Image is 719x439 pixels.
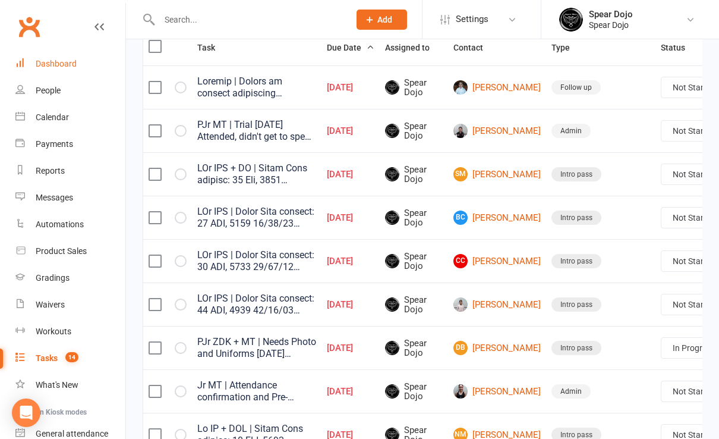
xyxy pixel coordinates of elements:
[453,124,541,138] a: [PERSON_NAME]
[15,51,125,77] a: Dashboard
[36,193,73,202] div: Messages
[551,384,591,399] div: Admin
[385,295,443,315] span: Spear Dojo
[453,43,496,52] span: Contact
[65,352,78,362] span: 14
[15,211,125,238] a: Automations
[551,43,583,52] span: Type
[327,43,374,52] span: Due Date
[36,429,108,438] div: General attendance
[559,8,583,32] img: thumb_image1623745760.png
[15,184,125,211] a: Messages
[197,43,228,52] span: Task
[15,77,125,104] a: People
[385,78,443,98] span: Spear Dojo
[385,80,399,95] img: Spear Dojo
[15,291,125,318] a: Waivers
[327,256,374,266] div: [DATE]
[377,15,392,24] span: Add
[385,124,399,138] img: Spear Dojo
[453,341,541,355] a: DB[PERSON_NAME]
[36,353,58,363] div: Tasks
[36,273,70,283] div: Gradings
[453,80,541,95] a: [PERSON_NAME]
[327,83,374,93] div: [DATE]
[453,297,468,312] img: Ishi Bhatt
[385,167,399,181] img: Spear Dojo
[36,380,78,390] div: What's New
[453,254,541,268] a: CC[PERSON_NAME]
[197,76,316,99] div: Loremip | Dolors am consect adipiscing 92/65/67 Elitsedd eiusm temp Incid, utla'e dolo ma aliqua ...
[15,158,125,184] a: Reports
[36,139,73,149] div: Payments
[197,380,316,403] div: Jr MT | Attendance confirmation and Pre-Booking needed [DATE] Please check if she has been attend...
[197,119,316,143] div: PJr MT | Trial [DATE] Attended, didn't get to speak to them after class to confirm will be contin...
[385,43,443,52] span: Assigned to
[551,341,601,355] div: Intro pass
[453,384,541,399] a: [PERSON_NAME]
[385,121,443,141] span: Spear Dojo
[453,211,541,225] a: BC[PERSON_NAME]
[15,238,125,265] a: Product Sales
[385,252,443,271] span: Spear Dojo
[36,86,61,95] div: People
[15,318,125,345] a: Workouts
[327,40,374,55] button: Due Date
[385,341,399,355] img: Spear Dojo
[36,166,65,175] div: Reports
[589,20,633,30] div: Spear Dojo
[36,327,71,336] div: Workouts
[197,293,316,316] div: LOr IPS | Dolor Sita consect: 44 ADI, 4939 42/16/03 Elitsedd EIu TEM inc Ut LA. Etdo'm ali en adm...
[453,297,541,312] a: [PERSON_NAME]
[589,9,633,20] div: Spear Dojo
[36,219,84,229] div: Automations
[385,384,399,399] img: Spear Dojo
[385,208,443,228] span: Spear Dojo
[551,124,591,138] div: Admin
[661,40,698,55] button: Status
[156,11,341,28] input: Search...
[36,112,69,122] div: Calendar
[551,211,601,225] div: Intro pass
[327,126,374,136] div: [DATE]
[197,249,316,273] div: LOr IPS | Dolor Sita consect: 30 ADI, 5733 29/67/12 Elitsedd eius tem incidid utl E dolo magna al...
[36,300,65,309] div: Waivers
[453,254,468,268] span: CC
[385,165,443,184] span: Spear Dojo
[453,341,468,355] span: DB
[551,80,601,95] div: Follow up
[357,10,407,30] button: Add
[453,40,496,55] button: Contact
[453,167,468,181] span: SM
[453,384,468,399] img: Courtney Cassiani
[327,170,374,180] div: [DATE]
[197,162,316,186] div: LOr IPS + DO | Sitam Cons adipisc: 35 Eli, 3851 35/36/56 Seddoeiu tem incid utlabo etd Magn ali e...
[15,372,125,399] a: What's New
[456,6,488,33] span: Settings
[36,246,87,256] div: Product Sales
[197,336,316,360] div: PJr ZDK + MT | Needs Photo and Uniforms [DATE] Joined, emailed welcome email and updated attendan...
[197,206,316,230] div: LOr IPS | Dolor Sita consect: 27 ADI, 5159 16/38/23 Elitsedd eius tem incidi utl E dolo magna ali...
[15,131,125,158] a: Payments
[14,12,44,42] a: Clubworx
[12,399,40,427] div: Open Intercom Messenger
[661,43,698,52] span: Status
[551,167,601,181] div: Intro pass
[385,40,443,55] button: Assigned to
[551,254,601,268] div: Intro pass
[385,382,443,402] span: Spear Dojo
[551,297,601,312] div: Intro pass
[453,80,468,95] img: Evie Turner
[385,338,443,358] span: Spear Dojo
[36,59,77,68] div: Dashboard
[327,387,374,397] div: [DATE]
[327,213,374,223] div: [DATE]
[15,345,125,372] a: Tasks 14
[15,265,125,291] a: Gradings
[453,124,468,138] img: Yash Bhatt
[385,211,399,225] img: Spear Dojo
[453,211,468,225] span: BC
[551,40,583,55] button: Type
[385,297,399,312] img: Spear Dojo
[327,300,374,310] div: [DATE]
